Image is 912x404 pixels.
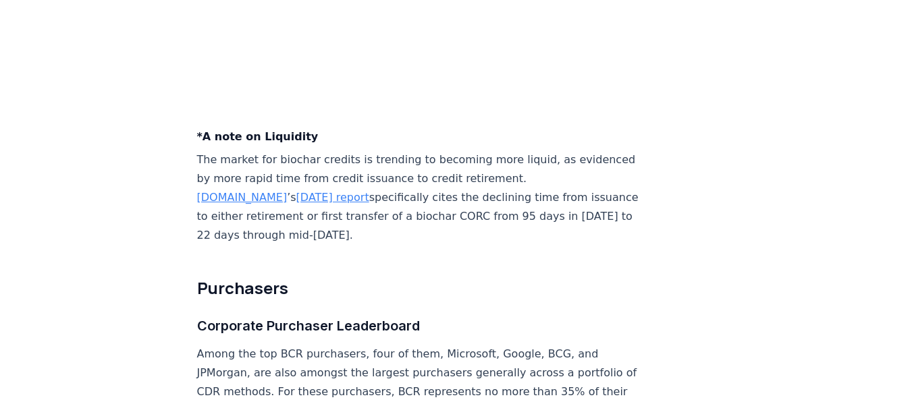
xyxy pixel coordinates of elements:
h4: *A note on Liquidity [197,129,644,145]
a: [DOMAIN_NAME] [197,191,288,204]
p: The market for biochar credits is trending to becoming more liquid, as evidenced by more rapid ti... [197,150,644,245]
h3: Corporate Purchaser Leaderboard [197,315,644,337]
a: [DATE] report [296,191,369,204]
h2: Purchasers [197,277,644,299]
